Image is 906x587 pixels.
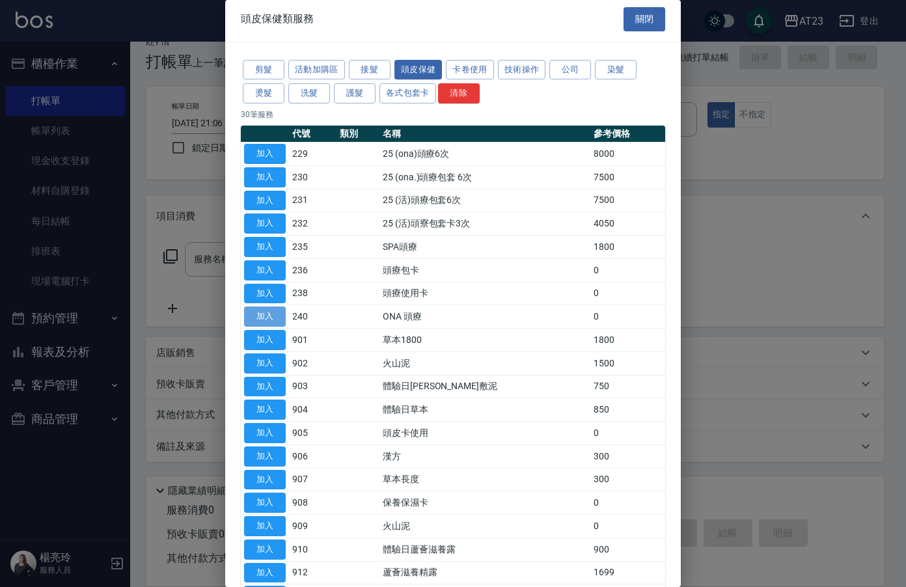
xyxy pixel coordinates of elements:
td: 0 [590,305,665,329]
button: 加入 [244,284,286,304]
button: 加入 [244,423,286,443]
button: 關閉 [624,7,665,31]
td: 907 [289,468,336,491]
td: 912 [289,561,336,584]
td: 910 [289,538,336,561]
button: 清除 [438,83,480,103]
td: 300 [590,468,665,491]
td: 漢方 [379,444,590,468]
td: 草本長度 [379,468,590,491]
td: 0 [590,282,665,305]
td: 7500 [590,165,665,189]
button: 加入 [244,330,286,350]
button: 技術操作 [498,60,546,80]
td: 238 [289,282,336,305]
td: 體驗日[PERSON_NAME]敷泥 [379,375,590,398]
td: 1800 [590,329,665,352]
td: 300 [590,444,665,468]
td: 750 [590,375,665,398]
td: 902 [289,351,336,375]
td: 0 [590,258,665,282]
td: 體驗日草本 [379,398,590,422]
td: 908 [289,491,336,515]
button: 加入 [244,307,286,327]
td: 900 [590,538,665,561]
button: 活動加購區 [288,60,345,80]
td: 頭療使用卡 [379,282,590,305]
td: 草本1800 [379,329,590,352]
button: 各式包套卡 [379,83,436,103]
td: 236 [289,258,336,282]
td: 保養保濕卡 [379,491,590,515]
td: 906 [289,444,336,468]
td: 1699 [590,561,665,584]
button: 剪髮 [243,60,284,80]
button: 染髮 [595,60,637,80]
td: 0 [590,422,665,445]
button: 加入 [244,446,286,467]
th: 名稱 [379,126,590,143]
button: 加入 [244,400,286,420]
button: 加入 [244,191,286,211]
td: 240 [289,305,336,329]
p: 30 筆服務 [241,109,665,120]
td: 25 (ona.)頭療包套 6次 [379,165,590,189]
button: 護髮 [334,83,376,103]
td: 903 [289,375,336,398]
td: 905 [289,422,336,445]
button: 加入 [244,167,286,187]
td: 25 (活)頭寮包套卡3次 [379,212,590,236]
th: 參考價格 [590,126,665,143]
button: 加入 [244,539,286,560]
td: 904 [289,398,336,422]
td: 7500 [590,189,665,212]
span: 頭皮保健類服務 [241,12,314,25]
button: 洗髮 [288,83,330,103]
button: 加入 [244,377,286,397]
td: 火山泥 [379,515,590,538]
td: 850 [590,398,665,422]
td: 頭療包卡 [379,258,590,282]
th: 類別 [336,126,379,143]
td: 235 [289,236,336,259]
button: 加入 [244,237,286,257]
button: 卡卷使用 [446,60,494,80]
td: 229 [289,143,336,166]
td: 4050 [590,212,665,236]
td: ONA 頭療 [379,305,590,329]
button: 加入 [244,516,286,536]
button: 加入 [244,563,286,583]
td: 1500 [590,351,665,375]
th: 代號 [289,126,336,143]
td: 25 (活)頭療包套6次 [379,189,590,212]
td: SPA頭療 [379,236,590,259]
td: 25 (ona)頭療6次 [379,143,590,166]
td: 230 [289,165,336,189]
button: 加入 [244,353,286,374]
button: 公司 [549,60,591,80]
td: 蘆薈滋養精露 [379,561,590,584]
td: 901 [289,329,336,352]
td: 0 [590,515,665,538]
td: 1800 [590,236,665,259]
td: 0 [590,491,665,515]
td: 頭皮卡使用 [379,422,590,445]
td: 火山泥 [379,351,590,375]
button: 加入 [244,144,286,164]
button: 頭皮保健 [394,60,443,80]
button: 加入 [244,470,286,490]
td: 231 [289,189,336,212]
td: 8000 [590,143,665,166]
td: 體驗日蘆薈滋養露 [379,538,590,561]
button: 加入 [244,260,286,280]
button: 加入 [244,213,286,234]
td: 232 [289,212,336,236]
td: 909 [289,515,336,538]
button: 燙髮 [243,83,284,103]
button: 加入 [244,493,286,513]
button: 接髮 [349,60,391,80]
